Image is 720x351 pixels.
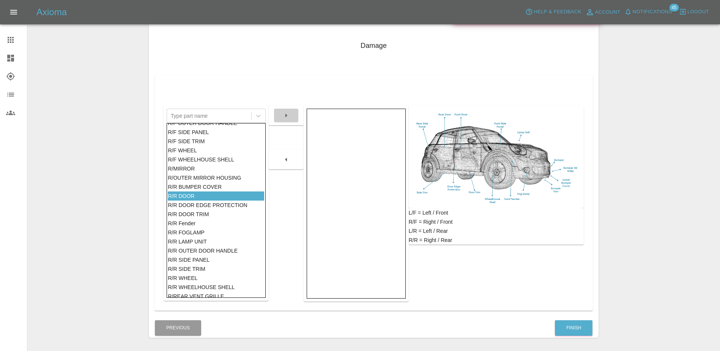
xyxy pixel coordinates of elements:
div: R/R BUMPER COVER [168,182,264,191]
div: L/F = Left / Front R/F = Right / Front L/R = Left / Rear R/R = Right / Rear [409,208,584,245]
div: R/R Fender [168,219,264,228]
h4: Damage [154,41,593,51]
button: Notifications [622,6,674,18]
div: R/R DOOR [168,191,264,201]
button: Open drawer [5,3,23,21]
div: R/F SIDE PANEL [168,128,264,137]
span: Account [595,8,621,17]
div: R/R OUTER DOOR HANDLE [168,246,264,255]
span: 45 [669,4,679,11]
button: Finish [555,320,592,336]
img: car [412,109,581,205]
div: R/R SIDE TRIM [168,264,264,274]
div: R/OUTER MIRROR HOUSING [168,173,264,182]
div: R/MIRROR [168,164,264,173]
a: Account [583,6,622,18]
div: R/F WHEELHOUSE SHELL [168,155,264,164]
span: Help & Feedback [534,8,581,16]
div: R/R FOGLAMP [168,228,264,237]
div: R/R LAMP UNIT [168,237,264,246]
div: R/R SIDE PANEL [168,255,264,264]
button: Previous [155,320,201,336]
div: R/R DOOR EDGE PROTECTION [168,201,264,210]
div: R/R WHEEL [168,274,264,283]
div: R/R WHEELHOUSE SHELL [168,283,264,292]
div: R/REAR VENT GRILLE [168,292,264,301]
span: Notifications [633,8,672,16]
div: R/F SIDE TRIM [168,137,264,146]
button: Logout [677,6,711,18]
span: Logout [687,8,709,16]
button: Help & Feedback [523,6,583,18]
div: R/F WHEEL [168,146,264,155]
div: R/R DOOR TRIM [168,210,264,219]
h5: Axioma [36,6,67,18]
